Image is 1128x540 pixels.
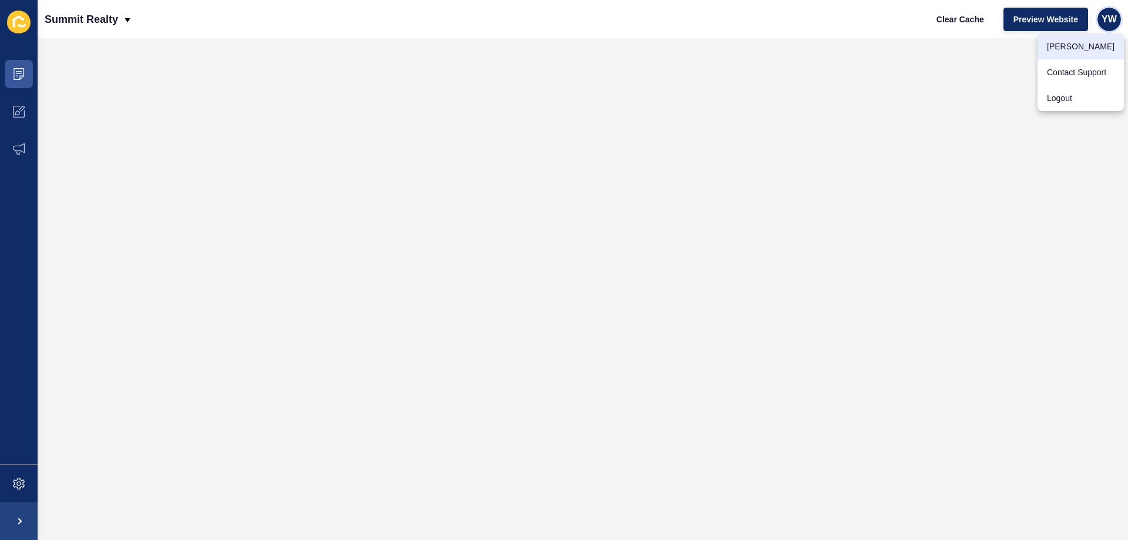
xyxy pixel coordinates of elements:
[1038,85,1124,111] a: Logout
[936,14,984,25] span: Clear Cache
[1038,33,1124,59] a: [PERSON_NAME]
[1003,8,1088,31] button: Preview Website
[1102,14,1117,25] span: YW
[1013,14,1078,25] span: Preview Website
[926,8,994,31] button: Clear Cache
[1038,59,1124,85] a: Contact Support
[45,5,118,34] p: Summit Realty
